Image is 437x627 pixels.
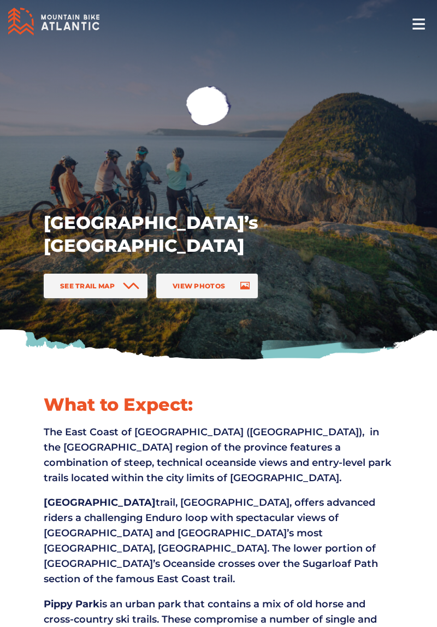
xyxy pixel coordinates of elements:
[44,424,393,486] p: The East Coast of [GEOGRAPHIC_DATA] ([GEOGRAPHIC_DATA]), in the [GEOGRAPHIC_DATA] region of the p...
[44,211,393,257] h1: [GEOGRAPHIC_DATA]’s [GEOGRAPHIC_DATA]
[204,100,215,111] ion-icon: play
[44,598,99,610] strong: Pippy Park
[44,495,393,587] p: trail, [GEOGRAPHIC_DATA], offers advanced riders a challenging Enduro loop with spectacular views...
[374,15,392,33] ion-icon: search
[44,496,156,508] strong: [GEOGRAPHIC_DATA]
[173,282,225,290] span: View Photos
[156,274,258,298] a: View Photos
[60,282,115,290] span: See Trail Map
[44,393,393,416] h1: What to Expect:
[44,274,147,298] a: See Trail Map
